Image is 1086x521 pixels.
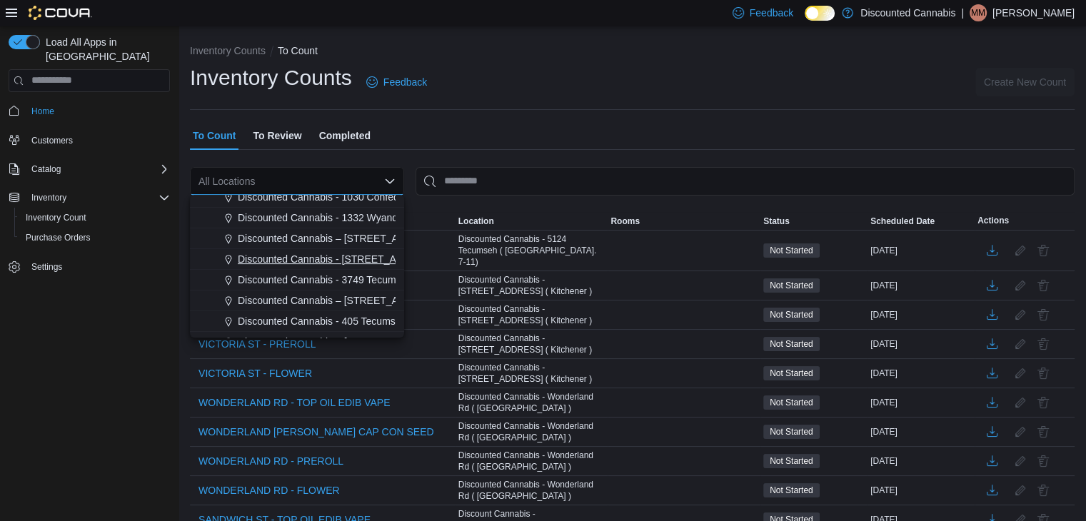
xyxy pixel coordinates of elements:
span: Home [26,102,170,120]
span: Not Started [770,455,813,467]
button: Edit count details [1012,392,1029,413]
div: [DATE] [868,242,975,259]
span: Not Started [763,337,820,351]
span: Inventory Count [26,212,86,223]
span: Discounted Cannabis - 405 Tecumseh [238,314,406,328]
span: MM [971,4,985,21]
button: VICTORIA ST - PREROLL [193,333,321,355]
button: Edit count details [1012,450,1029,472]
span: Discounted Cannabis - 5124 Tecumseh ( [GEOGRAPHIC_DATA]. 7-11) [458,233,605,268]
span: Discounted Cannabis - 1332 Wyandotte ( [GEOGRAPHIC_DATA] ) [238,211,533,225]
button: Discounted Cannabis - 1332 Wyandotte ( [GEOGRAPHIC_DATA] ) [190,208,404,228]
nav: An example of EuiBreadcrumbs [190,44,1075,61]
button: VICTORIA ST - FLOWER [193,363,318,384]
button: WONDERLAND RD - TOP OIL EDIB VAPE [193,392,396,413]
button: Scheduled Date [868,213,975,230]
span: Not Started [763,243,820,258]
span: Create New Count [984,75,1066,89]
span: Not Started [770,308,813,321]
button: WONDERLAND [PERSON_NAME] CAP CON SEED [193,421,440,442]
button: Delete [1035,335,1052,353]
button: Delete [1035,306,1052,323]
button: Delete [1035,242,1052,259]
button: Catalog [3,159,176,179]
div: [DATE] [868,277,975,294]
span: Feedback [750,6,793,20]
button: Delete [1035,482,1052,499]
div: [DATE] [868,394,975,411]
button: WONDERLAND RD - PREROLL [193,450,349,472]
span: Not Started [763,278,820,293]
button: Discounted Cannabis – [STREET_ADDRESS][PERSON_NAME] [190,332,404,353]
button: Edit count details [1012,304,1029,325]
span: WONDERLAND RD - TOP OIL EDIB VAPE [198,395,390,410]
span: Not Started [770,244,813,257]
span: Customers [31,135,73,146]
span: Discounted Cannabis - Wonderland Rd ( [GEOGRAPHIC_DATA] ) [458,420,605,443]
nav: Complex example [9,95,170,315]
button: Inventory Count [14,208,176,228]
button: WONDERLAND RD - FLOWER [193,480,346,501]
span: Completed [319,121,371,150]
span: Discounted Cannabis - 1030 Confederation [GEOGRAPHIC_DATA] [238,190,536,204]
span: Catalog [31,163,61,175]
span: Load All Apps in [GEOGRAPHIC_DATA] [40,35,170,64]
span: Discounted Cannabis - [STREET_ADDRESS] ( Kitchener ) [458,333,605,355]
span: Catalog [26,161,170,178]
span: Not Started [763,308,820,322]
button: Delete [1035,394,1052,411]
span: Not Started [763,395,820,410]
span: Scheduled Date [870,216,935,227]
button: Inventory [3,188,176,208]
button: Discounted Cannabis – [STREET_ADDRESS] ) [190,228,404,249]
span: Inventory [31,192,66,203]
div: [DATE] [868,482,975,499]
button: Delete [1035,365,1052,382]
button: Status [760,213,868,230]
span: Purchase Orders [20,229,170,246]
a: Inventory Count [20,209,92,226]
button: Customers [3,130,176,151]
span: Feedback [383,75,427,89]
button: Edit count details [1012,333,1029,355]
a: Feedback [361,68,433,96]
button: Discounted Cannabis – [STREET_ADDRESS] [190,290,404,311]
input: Dark Mode [805,6,835,21]
span: Not Started [770,279,813,292]
span: VICTORIA ST - FLOWER [198,366,312,380]
button: Delete [1035,277,1052,294]
button: Close list of options [384,176,396,187]
button: Delete [1035,452,1052,470]
a: Customers [26,132,79,149]
span: Discounted Cannabis - Wonderland Rd ( [GEOGRAPHIC_DATA] ) [458,479,605,502]
div: Melissa Macdonald [970,4,987,21]
h1: Inventory Counts [190,64,352,92]
span: WONDERLAND RD - FLOWER [198,483,340,497]
a: Purchase Orders [20,229,96,246]
span: Not Started [763,425,820,439]
a: Settings [26,258,68,275]
span: Settings [26,258,170,275]
span: Not Started [763,454,820,468]
div: [DATE] [868,423,975,440]
span: Discounted Cannabis - 3749 Tecumseh (central) [238,273,451,287]
button: Edit count details [1012,240,1029,261]
span: Discounted Cannabis - [STREET_ADDRESS] ( Kitchener ) [458,274,605,297]
p: | [961,4,964,21]
button: Edit count details [1012,363,1029,384]
button: Edit count details [1012,275,1029,296]
span: VICTORIA ST - PREROLL [198,337,316,351]
span: Not Started [770,425,813,438]
img: Cova [29,6,92,20]
span: Not Started [770,484,813,497]
span: Discounted Cannabis – [STREET_ADDRESS] ) [238,231,449,246]
button: Discounted Cannabis - 3749 Tecumseh (central) [190,270,404,290]
button: Settings [3,256,176,277]
span: Not Started [770,367,813,380]
div: [DATE] [868,335,975,353]
button: Edit count details [1012,480,1029,501]
button: Discounted Cannabis - 1030 Confederation [GEOGRAPHIC_DATA] [190,187,404,208]
div: [DATE] [868,365,975,382]
button: Catalog [26,161,66,178]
